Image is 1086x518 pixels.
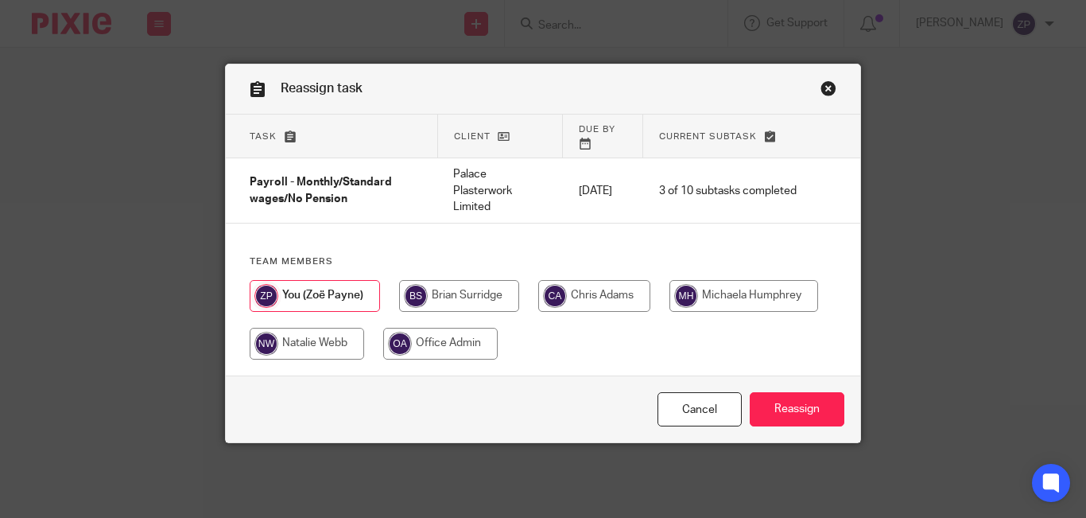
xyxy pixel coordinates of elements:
span: Current subtask [659,132,757,141]
a: Close this dialog window [657,392,742,426]
span: Client [454,132,491,141]
a: Close this dialog window [820,80,836,102]
p: Palace Plasterwork Limited [453,166,546,215]
span: Task [250,132,277,141]
input: Reassign [750,392,844,426]
p: [DATE] [579,183,627,199]
td: 3 of 10 subtasks completed [643,158,813,224]
span: Due by [579,125,615,134]
span: Reassign task [281,82,363,95]
span: Payroll - Monthly/Standard wages/No Pension [250,177,392,204]
h4: Team members [250,255,836,268]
